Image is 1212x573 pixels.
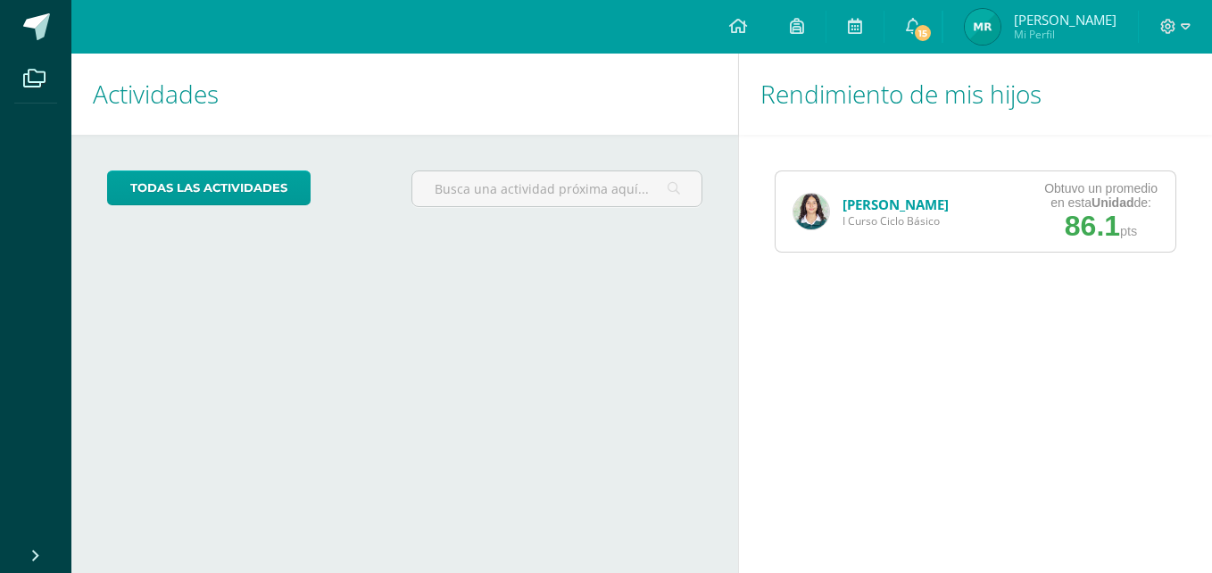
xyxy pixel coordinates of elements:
[93,54,717,135] h1: Actividades
[1120,224,1137,238] span: pts
[965,9,1000,45] img: 7f21f8a7948675de2302d89c6a7973df.png
[1092,195,1133,210] strong: Unidad
[1014,27,1117,42] span: Mi Perfil
[107,170,311,205] a: todas las Actividades
[843,213,949,228] span: I Curso Ciclo Básico
[1014,11,1117,29] span: [PERSON_NAME]
[843,195,949,213] a: [PERSON_NAME]
[1065,210,1120,242] span: 86.1
[760,54,1191,135] h1: Rendimiento de mis hijos
[793,194,829,229] img: 5d382f4c8d89d28b405cb35161daabdf.png
[913,23,933,43] span: 15
[412,171,701,206] input: Busca una actividad próxima aquí...
[1044,181,1158,210] div: Obtuvo un promedio en esta de:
